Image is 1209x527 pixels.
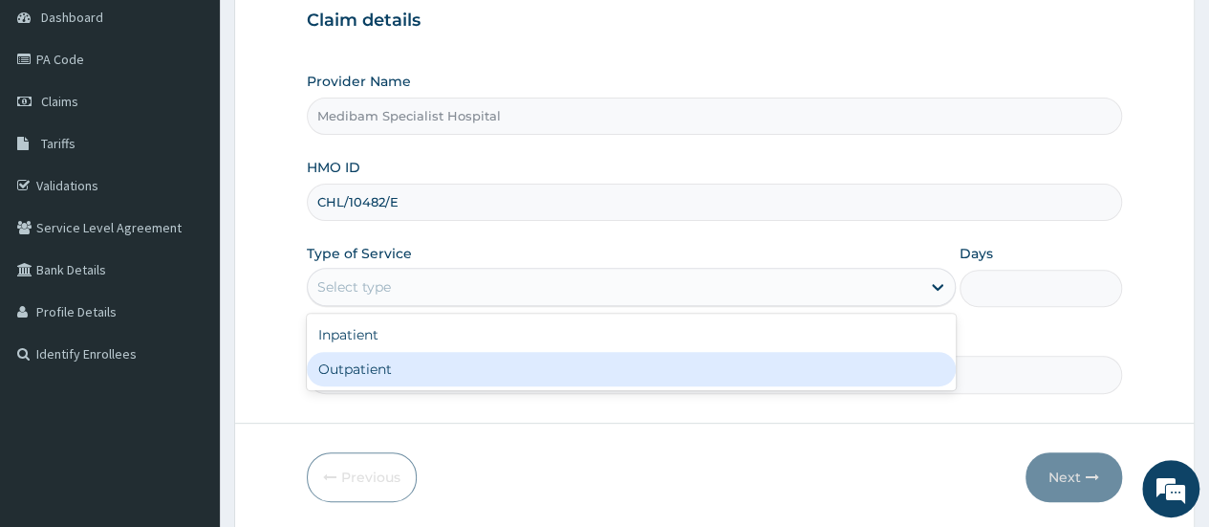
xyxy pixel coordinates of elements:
[99,107,321,132] div: Chat with us now
[307,318,956,352] div: Inpatient
[111,147,264,340] span: We're online!
[307,352,956,386] div: Outpatient
[307,158,360,177] label: HMO ID
[307,244,412,263] label: Type of Service
[41,9,103,26] span: Dashboard
[41,135,76,152] span: Tariffs
[307,184,1122,221] input: Enter HMO ID
[307,11,1122,32] h3: Claim details
[10,336,364,403] textarea: Type your message and hit 'Enter'
[317,277,391,296] div: Select type
[41,93,78,110] span: Claims
[1025,452,1122,502] button: Next
[35,96,77,143] img: d_794563401_company_1708531726252_794563401
[307,72,411,91] label: Provider Name
[960,244,993,263] label: Days
[307,452,417,502] button: Previous
[313,10,359,55] div: Minimize live chat window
